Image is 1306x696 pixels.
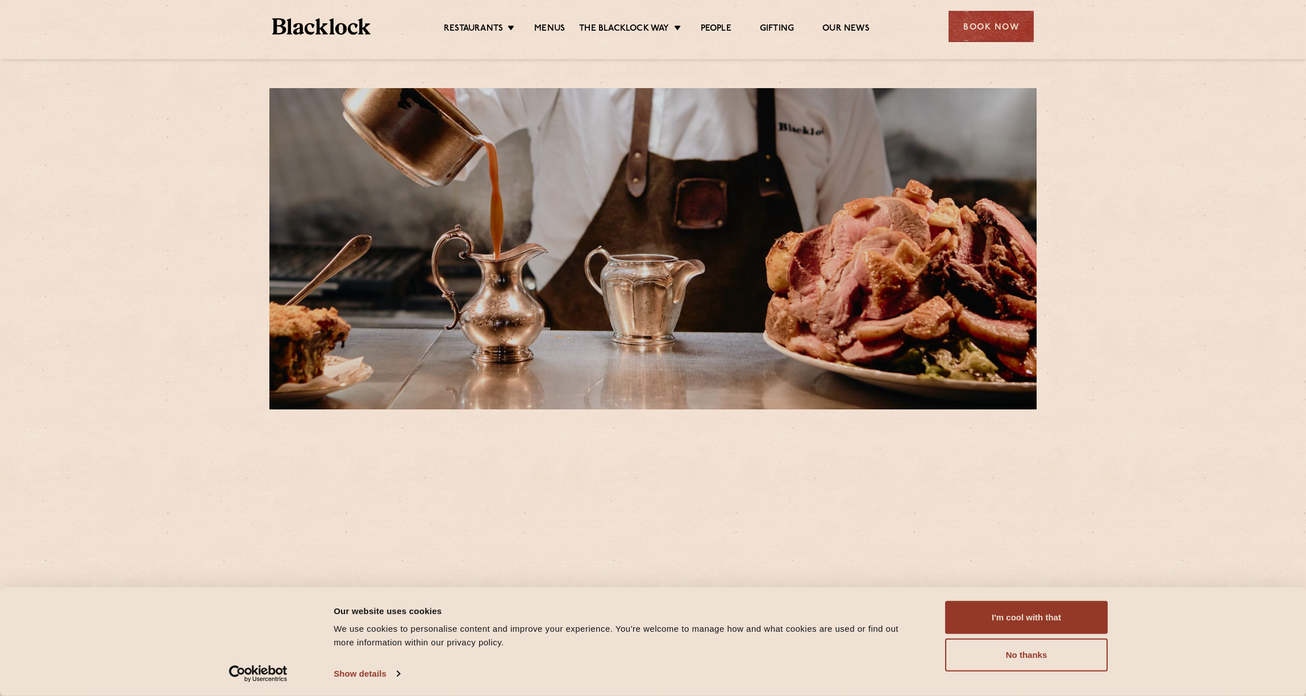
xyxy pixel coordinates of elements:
[444,23,503,36] a: Restaurants
[209,665,308,682] a: Usercentrics Cookiebot - opens in a new window
[945,639,1108,672] button: No thanks
[534,23,565,36] a: Menus
[272,18,371,35] img: BL_Textured_Logo-footer-cropped.svg
[334,665,400,682] a: Show details
[579,23,669,36] a: The Blacklock Way
[701,23,731,36] a: People
[334,604,920,618] div: Our website uses cookies
[949,11,1034,42] div: Book Now
[945,601,1108,634] button: I'm cool with that
[760,23,794,36] a: Gifting
[334,622,920,649] div: We use cookies to personalise content and improve your experience. You're welcome to manage how a...
[822,23,870,36] a: Our News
